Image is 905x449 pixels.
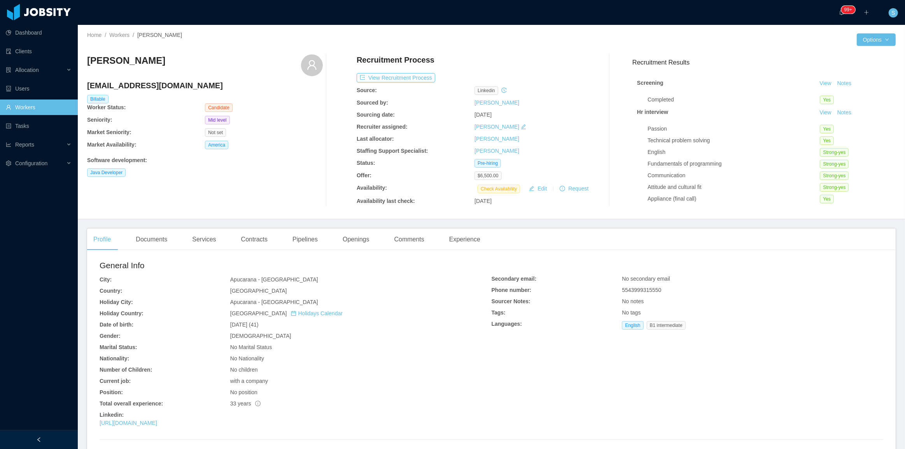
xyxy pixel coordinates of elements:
b: Sourced by: [357,100,388,106]
a: icon: calendarHolidays Calendar [291,310,343,316]
span: America [205,141,228,149]
div: Fundamentals of programming [648,160,820,168]
b: Status: [357,160,375,166]
b: Availability last check: [357,198,415,204]
span: Allocation [15,67,39,73]
span: English [622,321,643,330]
b: Market Availability: [87,142,137,148]
span: Yes [820,136,834,145]
b: Position: [100,389,123,395]
a: icon: userWorkers [6,100,72,115]
span: Strong-yes [820,171,849,180]
i: icon: bell [839,10,844,15]
div: No tags [622,309,883,317]
button: Optionsicon: down [857,33,896,46]
b: Last allocator: [357,136,394,142]
a: icon: auditClients [6,44,72,59]
button: icon: exportView Recruitment Process [357,73,435,82]
span: Candidate [205,103,233,112]
a: View [817,109,834,115]
h4: Recruitment Process [357,54,434,65]
div: Appliance (final call) [648,195,820,203]
i: icon: plus [864,10,869,15]
button: Notes [834,108,855,117]
div: Documents [130,229,173,250]
div: Profile [87,229,117,250]
span: No position [230,389,257,395]
span: S [891,8,895,17]
a: [PERSON_NAME] [474,124,519,130]
b: Country: [100,288,122,294]
a: Home [87,32,102,38]
div: Passion [648,125,820,133]
div: Completed [648,96,820,104]
div: Experience [443,229,487,250]
span: Mid level [205,116,229,124]
span: Yes [820,125,834,133]
h2: General Info [100,259,492,272]
a: [URL][DOMAIN_NAME] [100,420,157,426]
i: icon: solution [6,67,11,73]
div: Pipelines [286,229,324,250]
div: Comments [388,229,431,250]
div: English [648,148,820,156]
span: No notes [622,298,644,304]
button: Notes [834,79,855,88]
span: Java Developer [87,168,126,177]
span: 33 years [230,400,261,407]
i: icon: line-chart [6,142,11,147]
b: Market Seniority: [87,129,131,135]
b: Staffing Support Specialist: [357,148,428,154]
a: icon: exportView Recruitment Process [357,75,435,81]
b: Seniority: [87,117,112,123]
a: [PERSON_NAME] [474,100,519,106]
a: icon: profileTasks [6,118,72,134]
b: Date of birth: [100,321,133,328]
h3: [PERSON_NAME] [87,54,165,67]
b: Nationality: [100,355,129,362]
span: No children [230,367,258,373]
div: Communication [648,171,820,180]
a: Workers [109,32,130,38]
span: / [105,32,106,38]
a: icon: pie-chartDashboard [6,25,72,40]
span: Yes [820,195,834,203]
span: with a company [230,378,268,384]
span: Configuration [15,160,47,166]
b: City: [100,276,112,283]
h3: Recruitment Results [632,58,896,67]
sup: 1212 [841,6,855,14]
a: [PERSON_NAME] [474,148,519,154]
span: Strong-yes [820,160,849,168]
strong: Hr interview [637,109,668,115]
span: 5543999315550 [622,287,661,293]
span: info-circle [255,401,261,406]
i: icon: edit [521,124,526,129]
h4: [EMAIL_ADDRESS][DOMAIN_NAME] [87,80,323,91]
b: Offer: [357,172,371,178]
b: Current job: [100,378,131,384]
div: Services [186,229,222,250]
b: Languages: [492,321,522,327]
span: $6,500.00 [474,171,501,180]
span: [DEMOGRAPHIC_DATA] [230,333,291,339]
i: icon: user [306,59,317,70]
span: No secondary email [622,276,670,282]
span: [DATE] (41) [230,321,259,328]
span: No Nationality [230,355,264,362]
b: Sourcer Notes: [492,298,530,304]
strong: Screening [637,80,663,86]
span: / [133,32,134,38]
b: Source: [357,87,377,93]
i: icon: calendar [291,311,296,316]
div: Contracts [235,229,274,250]
div: Attitude and cultural fit [648,183,820,191]
span: Reports [15,142,34,148]
i: icon: setting [6,161,11,166]
b: Number of Children: [100,367,152,373]
b: Linkedin: [100,412,124,418]
i: icon: history [501,87,507,93]
b: Holiday Country: [100,310,144,316]
b: Phone number: [492,287,532,293]
button: icon: exclamation-circleRequest [557,184,592,193]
